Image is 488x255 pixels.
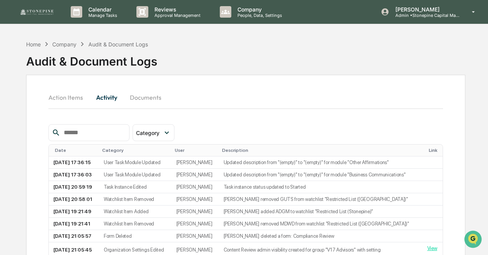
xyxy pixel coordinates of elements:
img: Jack Rasmussen [8,124,20,136]
span: [DATE] [68,131,84,137]
td: [PERSON_NAME] removed MDWD from watchlist "Restricted List ([GEOGRAPHIC_DATA])" [219,218,423,230]
td: [PERSON_NAME] [172,181,219,193]
img: 1746055101610-c473b297-6a78-478c-a979-82029cc54cd1 [8,65,22,79]
div: Category [102,148,169,153]
td: [PERSON_NAME] [172,218,219,230]
div: Audit & Document Logs [26,48,157,68]
div: User [175,148,216,153]
td: Form Deleted [99,230,172,242]
div: 🖐️ [8,164,14,170]
td: Watchlist Item Added [99,206,172,218]
div: Past conversations [8,91,51,97]
td: [DATE] 17:36:03 [49,169,99,181]
p: Manage Tasks [82,13,121,18]
img: Jessica Watanapun [8,103,20,115]
div: Audit & Document Logs [88,41,148,48]
td: [PERSON_NAME] [172,156,219,169]
p: [PERSON_NAME] [389,6,461,13]
span: • [64,110,66,117]
div: Company [52,41,76,48]
td: [DATE] 19:21:49 [49,206,99,218]
a: 🖐️Preclearance [5,160,53,174]
td: [DATE] 20:58:01 [49,193,99,206]
img: 4531339965365_218c74b014194aa58b9b_72.jpg [16,65,30,79]
td: [DATE] 17:36:15 [49,156,99,169]
p: Admin • Stonepine Capital Management [389,13,461,18]
td: Watchlist Item Removed [99,218,172,230]
div: 🗄️ [56,164,62,170]
div: Link [429,148,440,153]
button: Start new chat [131,67,140,76]
td: [PERSON_NAME] deleted a form: Compliance Review [219,230,423,242]
td: [DATE] 19:21:41 [49,218,99,230]
p: People, Data, Settings [231,13,286,18]
td: [PERSON_NAME] [172,193,219,206]
div: Description [222,148,420,153]
div: 🔎 [8,178,14,184]
td: [PERSON_NAME] [172,206,219,218]
button: Documents [124,88,168,107]
div: secondary tabs example [48,88,443,107]
img: logo [18,8,55,16]
div: We're available if you need us! [35,72,106,79]
td: [PERSON_NAME] [172,169,219,181]
td: User Task Module Updated [99,169,172,181]
span: Preclearance [15,163,50,171]
div: Date [55,148,96,153]
td: [PERSON_NAME] [172,230,219,242]
td: [DATE] 21:05:57 [49,230,99,242]
p: Approval Management [148,13,204,18]
span: [PERSON_NAME] [24,110,62,117]
td: [DATE] 20:59:19 [49,181,99,193]
button: Action Items [48,88,89,107]
span: • [64,131,66,137]
td: Updated description from "(empty)" to "(empty)" for module "Business Communications" [219,169,423,181]
span: Pylon [76,190,93,196]
span: Data Lookup [15,178,48,185]
span: Sep 30 [68,110,84,117]
span: Attestations [63,163,95,171]
td: Task Instance Edited [99,181,172,193]
button: Activity [89,88,124,107]
iframe: Open customer support [463,230,484,250]
a: View [427,245,437,251]
td: [PERSON_NAME] removed GUTS from watchlist "Restricted List ([GEOGRAPHIC_DATA])" [219,193,423,206]
a: 🗄️Attestations [53,160,98,174]
div: Start new chat [35,65,126,72]
span: [PERSON_NAME] [24,131,62,137]
div: Home [26,41,41,48]
td: [PERSON_NAME] added ADGM to watchlist "Restricted List (Stonepine)" [219,206,423,218]
p: How can we help? [8,22,140,35]
td: Task instance status updated to Started [219,181,423,193]
td: Updated description from "(empty)" to "(empty)" for module "Other Affirmations" [219,156,423,169]
p: Reviews [148,6,204,13]
a: 🔎Data Lookup [5,174,51,188]
p: Calendar [82,6,121,13]
td: Watchlist Item Removed [99,193,172,206]
button: See all [119,90,140,99]
td: User Task Module Updated [99,156,172,169]
span: Category [136,130,159,136]
img: 1746055101610-c473b297-6a78-478c-a979-82029cc54cd1 [15,132,22,138]
p: Company [231,6,286,13]
a: Powered byPylon [54,189,93,196]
